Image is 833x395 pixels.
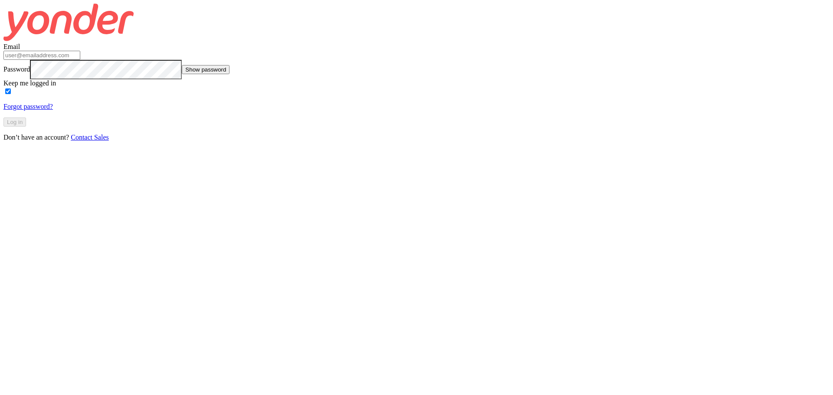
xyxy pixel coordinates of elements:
button: Log in [3,118,26,127]
a: Contact Sales [71,134,109,141]
label: Password [3,65,30,73]
a: Forgot password? [3,103,53,110]
p: Don’t have an account? [3,134,830,141]
input: user@emailaddress.com [3,51,80,60]
label: Email [3,43,20,50]
button: Show password [182,65,230,74]
label: Keep me logged in [3,79,56,87]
